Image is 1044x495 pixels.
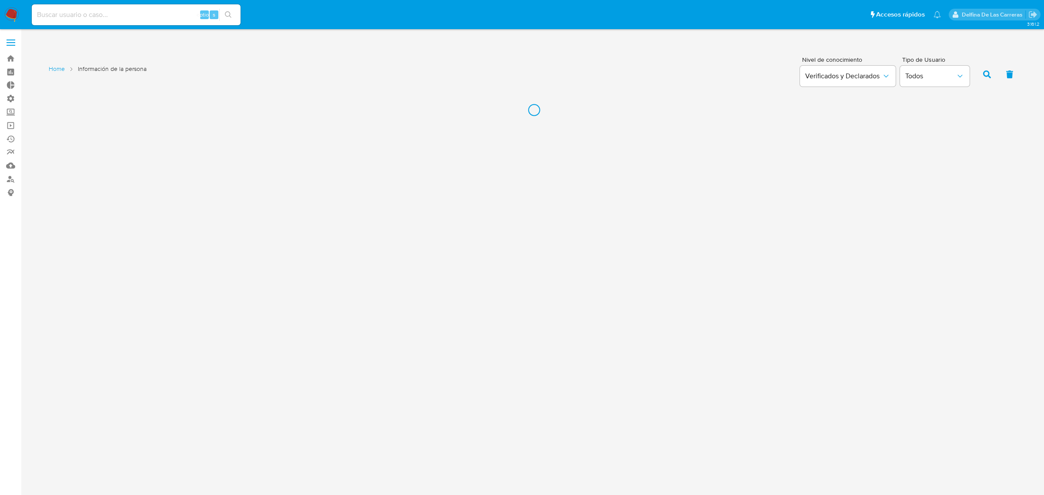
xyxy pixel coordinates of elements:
span: Tipo de Usuario [902,57,972,63]
a: Notificaciones [934,11,941,18]
button: Todos [900,66,970,87]
span: Nivel de conocimiento [802,57,895,63]
span: s [213,10,215,19]
span: Accesos rápidos [876,10,925,19]
span: Verificados y Declarados [805,72,882,80]
span: Información de la persona [78,65,147,73]
button: search-icon [219,9,237,21]
nav: List of pages [49,61,147,86]
a: Salir [1028,10,1037,19]
span: Todos [905,72,956,80]
a: Home [49,65,65,73]
p: delfina.delascarreras@mercadolibre.com [962,10,1025,19]
span: option [197,10,212,19]
input: Buscar usuario o caso... [32,9,241,20]
button: Verificados y Declarados [800,66,896,87]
